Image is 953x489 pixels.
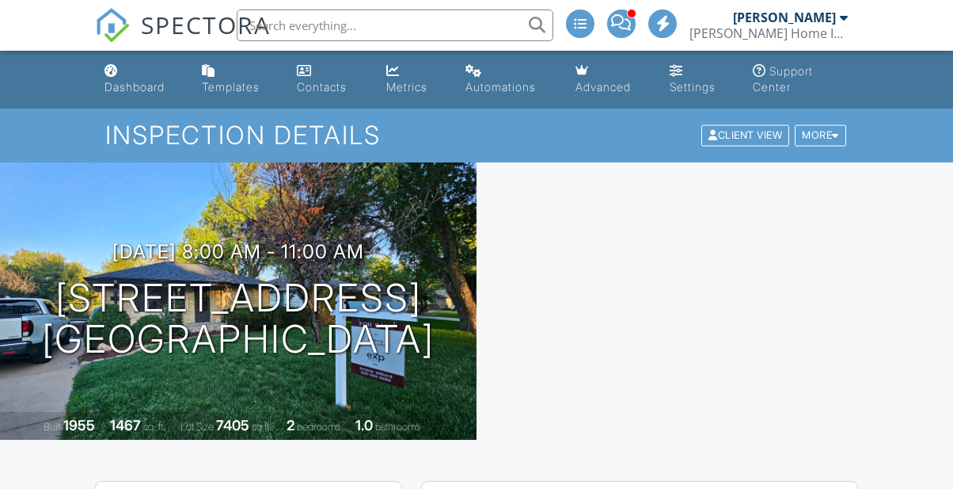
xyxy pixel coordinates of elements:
a: Support Center [746,57,854,102]
h1: Inspection Details [105,121,848,149]
input: Search everything... [237,10,553,41]
div: Contacts [297,80,347,94]
div: 1467 [110,417,141,434]
a: Advanced [569,57,651,102]
a: Metrics [380,57,446,102]
div: 1955 [63,417,95,434]
a: Settings [663,57,735,102]
div: Support Center [753,64,813,94]
div: 7405 [216,417,249,434]
a: Client View [700,128,793,140]
div: Advanced [575,80,631,94]
div: Client View [701,125,789,147]
div: 1.0 [355,417,373,434]
div: Dashboard [104,80,165,94]
a: Contacts [290,57,366,102]
a: SPECTORA [95,21,271,55]
h1: [STREET_ADDRESS] [GEOGRAPHIC_DATA] [42,277,435,361]
span: Lot Size [180,421,214,433]
div: [PERSON_NAME] [733,10,836,25]
span: sq. ft. [143,421,165,433]
div: Templates [202,80,260,94]
div: More [795,125,846,147]
div: Settings [670,80,716,94]
span: sq.ft. [252,421,271,433]
span: bedrooms [297,421,340,433]
img: The Best Home Inspection Software - Spectora [95,8,130,43]
div: Metrics [386,80,427,94]
a: Templates [196,57,278,102]
span: SPECTORA [141,8,271,41]
span: bathrooms [375,421,420,433]
div: 2 [287,417,294,434]
div: Weber Home Inspections [689,25,848,41]
a: Dashboard [98,57,183,102]
span: Built [44,421,61,433]
a: Automations (Advanced) [459,57,556,102]
h3: [DATE] 8:00 am - 11:00 am [112,241,364,262]
div: Automations [465,80,536,94]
